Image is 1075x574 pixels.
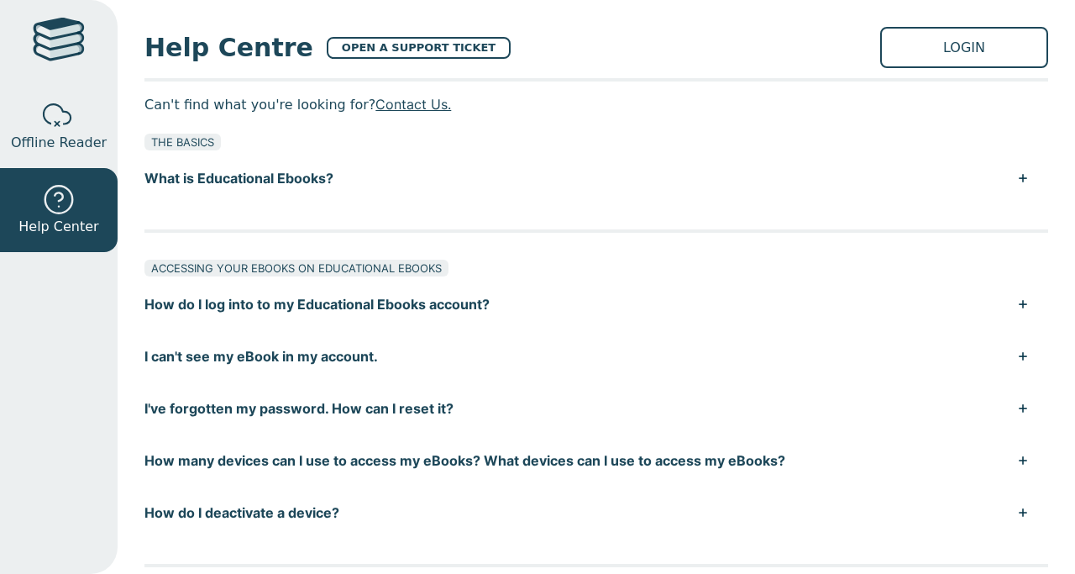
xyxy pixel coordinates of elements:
button: I've forgotten my password. How can I reset it? [144,382,1048,434]
button: What is Educational Ebooks? [144,152,1048,204]
p: Can't find what you're looking for? [144,92,1048,117]
a: Contact Us. [375,96,451,113]
a: LOGIN [880,27,1048,68]
span: Offline Reader [11,133,107,153]
button: How many devices can I use to access my eBooks? What devices can I use to access my eBooks? [144,434,1048,487]
a: OPEN A SUPPORT TICKET [327,37,511,59]
button: How do I log into to my Educational Ebooks account? [144,278,1048,330]
div: ACCESSING YOUR EBOOKS ON EDUCATIONAL EBOOKS [144,260,448,276]
div: THE BASICS [144,134,221,150]
span: Help Center [18,217,98,237]
button: How do I deactivate a device? [144,487,1048,539]
button: I can't see my eBook in my account. [144,330,1048,382]
span: Help Centre [144,29,313,66]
